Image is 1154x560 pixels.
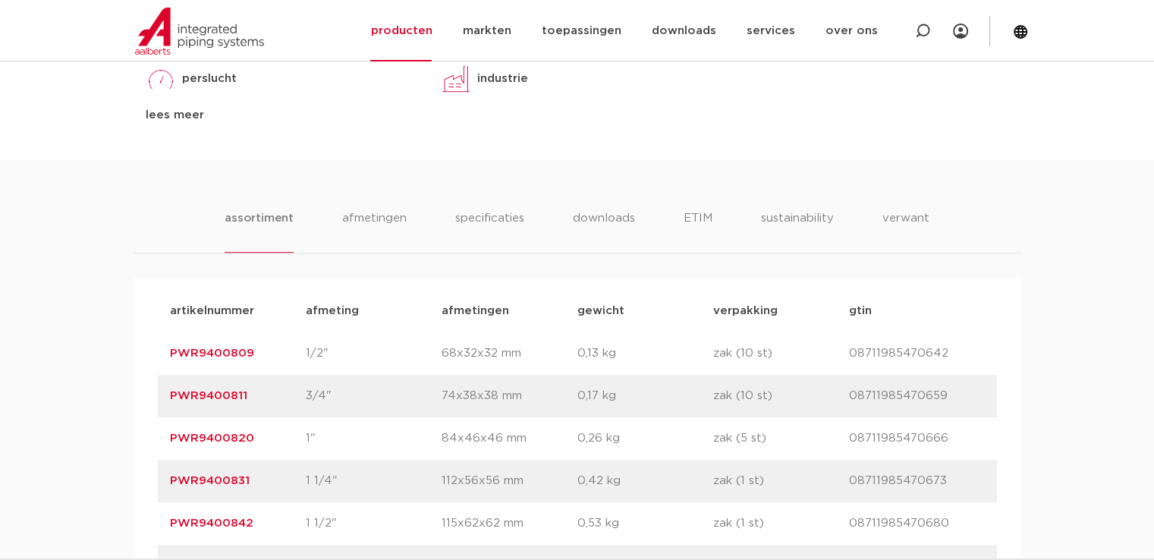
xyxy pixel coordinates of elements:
[306,387,442,405] p: 3/4"
[342,209,407,253] li: afmetingen
[306,302,442,320] p: afmeting
[442,302,577,320] p: afmetingen
[455,209,524,253] li: specificaties
[573,209,635,253] li: downloads
[170,302,306,320] p: artikelnummer
[882,209,929,253] li: verwant
[442,514,577,533] p: 115x62x62 mm
[761,209,834,253] li: sustainability
[849,514,985,533] p: 08711985470680
[170,348,254,359] a: PWR9400809
[849,302,985,320] p: gtin
[442,387,577,405] p: 74x38x38 mm
[577,387,713,405] p: 0,17 kg
[146,106,418,124] div: lees meer
[170,475,250,486] a: PWR9400831
[170,433,254,444] a: PWR9400820
[713,387,849,405] p: zak (10 st)
[306,514,442,533] p: 1 1/2"
[170,518,253,529] a: PWR9400842
[306,472,442,490] p: 1 1/4"
[306,344,442,363] p: 1/2"
[713,344,849,363] p: zak (10 st)
[577,514,713,533] p: 0,53 kg
[577,429,713,448] p: 0,26 kg
[849,344,985,363] p: 08711985470642
[577,302,713,320] p: gewicht
[577,344,713,363] p: 0,13 kg
[713,514,849,533] p: zak (1 st)
[442,429,577,448] p: 84x46x46 mm
[713,302,849,320] p: verpakking
[577,472,713,490] p: 0,42 kg
[146,64,176,94] img: perslucht
[442,344,577,363] p: 68x32x32 mm
[713,429,849,448] p: zak (5 st)
[849,429,985,448] p: 08711985470666
[713,472,849,490] p: zak (1 st)
[849,472,985,490] p: 08711985470673
[225,209,294,253] li: assortiment
[441,64,471,94] img: industrie
[684,209,712,253] li: ETIM
[477,70,528,88] p: industrie
[306,429,442,448] p: 1"
[182,70,237,88] p: perslucht
[442,472,577,490] p: 112x56x56 mm
[170,390,247,401] a: PWR9400811
[849,387,985,405] p: 08711985470659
